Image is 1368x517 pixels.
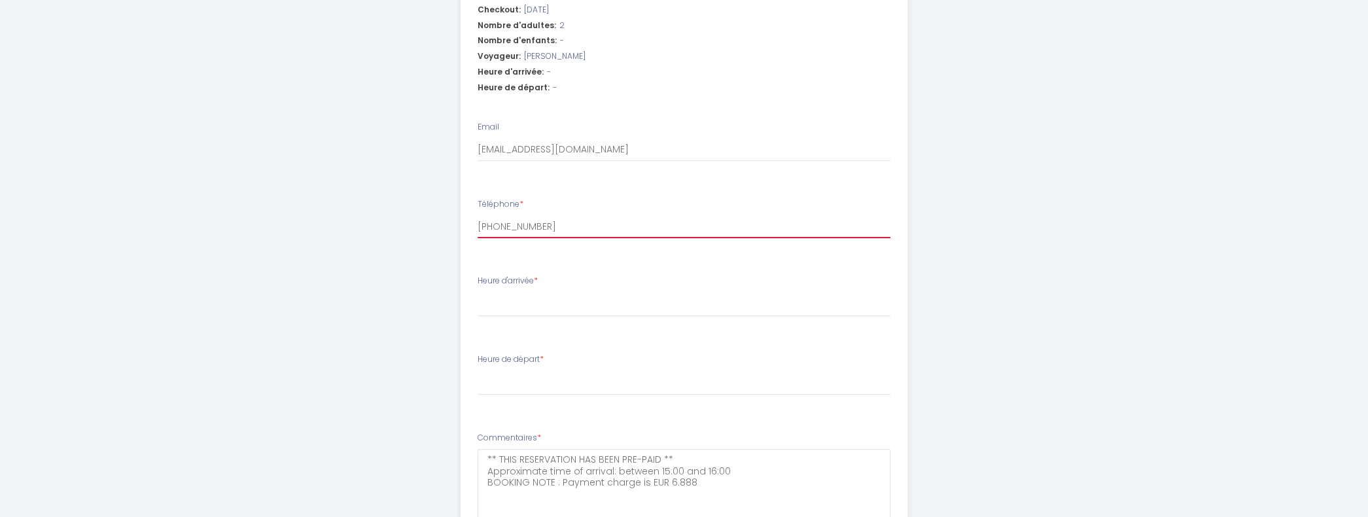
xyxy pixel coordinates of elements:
[524,50,586,63] span: [PERSON_NAME]
[478,432,541,444] label: Commentaires
[524,4,549,16] span: [DATE]
[547,66,551,79] span: -
[559,20,565,32] span: 2
[478,198,523,211] label: Téléphone
[553,82,557,94] span: -
[478,35,557,47] span: Nombre d'enfants:
[478,20,556,32] span: Nombre d'adultes:
[478,275,538,287] label: Heure d'arrivée
[478,4,521,16] span: Checkout:
[478,82,550,94] span: Heure de départ:
[478,50,521,63] span: Voyageur:
[478,353,544,366] label: Heure de départ
[560,35,564,47] span: -
[478,66,544,79] span: Heure d'arrivée:
[478,121,499,134] label: Email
